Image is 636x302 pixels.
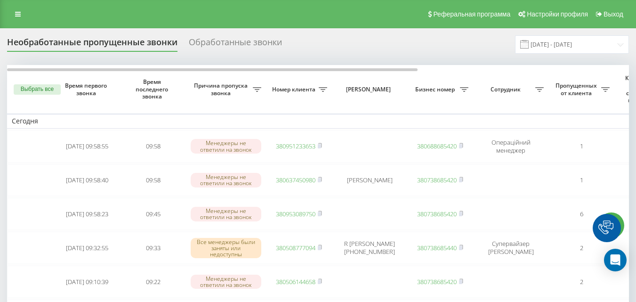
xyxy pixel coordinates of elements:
[417,210,457,218] a: 380738685420
[54,131,120,163] td: [DATE] 09:58:55
[120,131,186,163] td: 09:58
[276,210,315,218] a: 380953089750
[332,232,407,264] td: R [PERSON_NAME] [PHONE_NUMBER]
[417,142,457,150] a: 380688685420
[553,82,601,97] span: Пропущенных от клиента
[412,86,460,93] span: Бизнес номер
[14,84,61,95] button: Выбрать все
[548,266,614,298] td: 2
[120,164,186,196] td: 09:58
[120,232,186,264] td: 09:33
[191,173,261,187] div: Менеджеры не ответили на звонок
[548,198,614,230] td: 6
[548,164,614,196] td: 1
[189,37,282,52] div: Обработанные звонки
[276,244,315,252] a: 380508777094
[332,164,407,196] td: [PERSON_NAME]
[417,278,457,286] a: 380738685420
[478,86,535,93] span: Сотрудник
[191,275,261,289] div: Менеджеры не ответили на звонок
[276,142,315,150] a: 380951233653
[54,232,120,264] td: [DATE] 09:32:55
[128,78,178,100] span: Время последнего звонка
[191,207,261,221] div: Менеджеры не ответили на звонок
[54,266,120,298] td: [DATE] 09:10:39
[191,238,261,259] div: Все менеджеры были заняты или недоступны
[417,244,457,252] a: 380738685440
[548,232,614,264] td: 2
[604,10,623,18] span: Выход
[276,176,315,184] a: 380637450980
[473,232,548,264] td: Супервайзер [PERSON_NAME]
[340,86,399,93] span: [PERSON_NAME]
[473,131,548,163] td: Операційний менеджер
[7,37,177,52] div: Необработанные пропущенные звонки
[417,176,457,184] a: 380738685420
[62,82,113,97] span: Время первого звонка
[191,82,253,97] span: Причина пропуска звонка
[54,198,120,230] td: [DATE] 09:58:23
[276,278,315,286] a: 380506144658
[433,10,510,18] span: Реферальная программа
[120,198,186,230] td: 09:45
[54,164,120,196] td: [DATE] 09:58:40
[604,249,627,271] div: Open Intercom Messenger
[271,86,319,93] span: Номер клиента
[527,10,588,18] span: Настройки профиля
[191,139,261,153] div: Менеджеры не ответили на звонок
[548,131,614,163] td: 1
[120,266,186,298] td: 09:22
